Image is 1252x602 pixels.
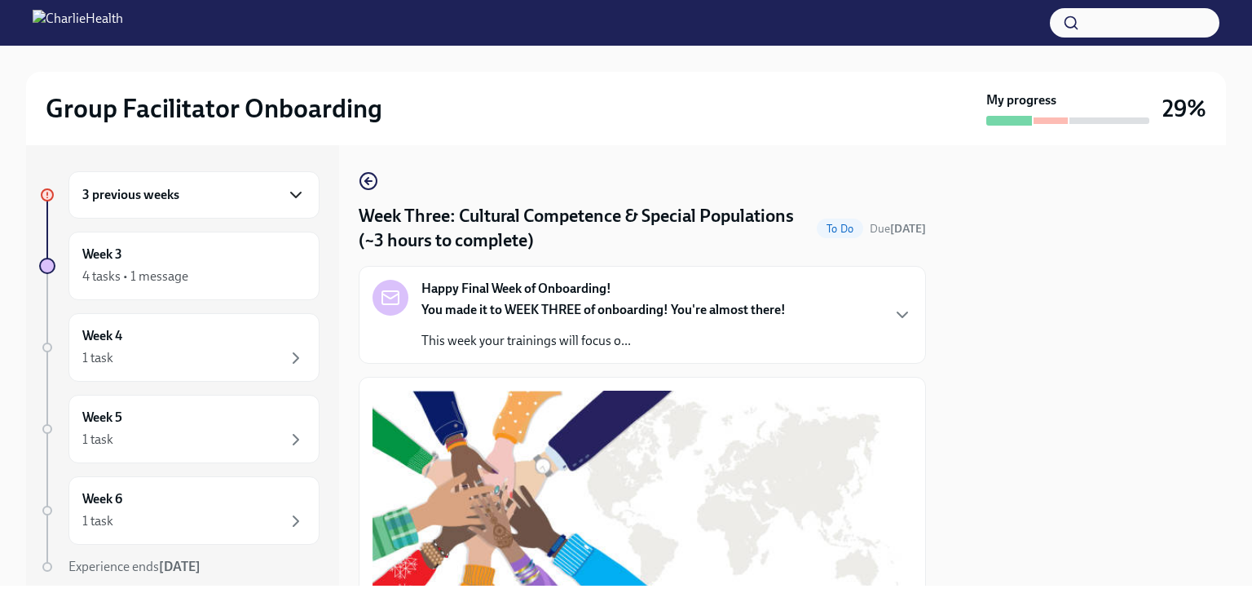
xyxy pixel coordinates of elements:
h6: Week 4 [82,327,122,345]
p: This week your trainings will focus o... [421,332,786,350]
h2: Group Facilitator Onboarding [46,92,382,125]
strong: My progress [986,91,1056,109]
h3: 29% [1162,94,1206,123]
h6: Week 3 [82,246,122,263]
strong: [DATE] [159,559,201,574]
strong: You made it to WEEK THREE of onboarding! You're almost there! [421,302,786,317]
h6: Week 6 [82,490,122,508]
h6: 3 previous weeks [82,186,179,204]
a: Week 61 task [39,476,320,545]
span: September 23rd, 2025 08:00 [870,221,926,237]
h6: Week 5 [82,409,122,427]
a: Week 51 task [39,395,320,463]
span: Experience ends [68,559,201,574]
div: 1 task [82,349,113,367]
div: 3 previous weeks [68,171,320,219]
div: 1 task [82,431,113,449]
h4: Week Three: Cultural Competence & Special Populations (~3 hours to complete) [359,204,810,253]
span: Due [870,222,926,236]
div: 4 tasks • 1 message [82,268,188,286]
strong: [DATE] [890,222,926,236]
span: To Do [817,223,863,235]
a: Week 34 tasks • 1 message [39,232,320,300]
a: Week 41 task [39,313,320,382]
img: CharlieHealth [33,10,123,36]
div: 1 task [82,512,113,530]
strong: Happy Final Week of Onboarding! [421,280,611,298]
